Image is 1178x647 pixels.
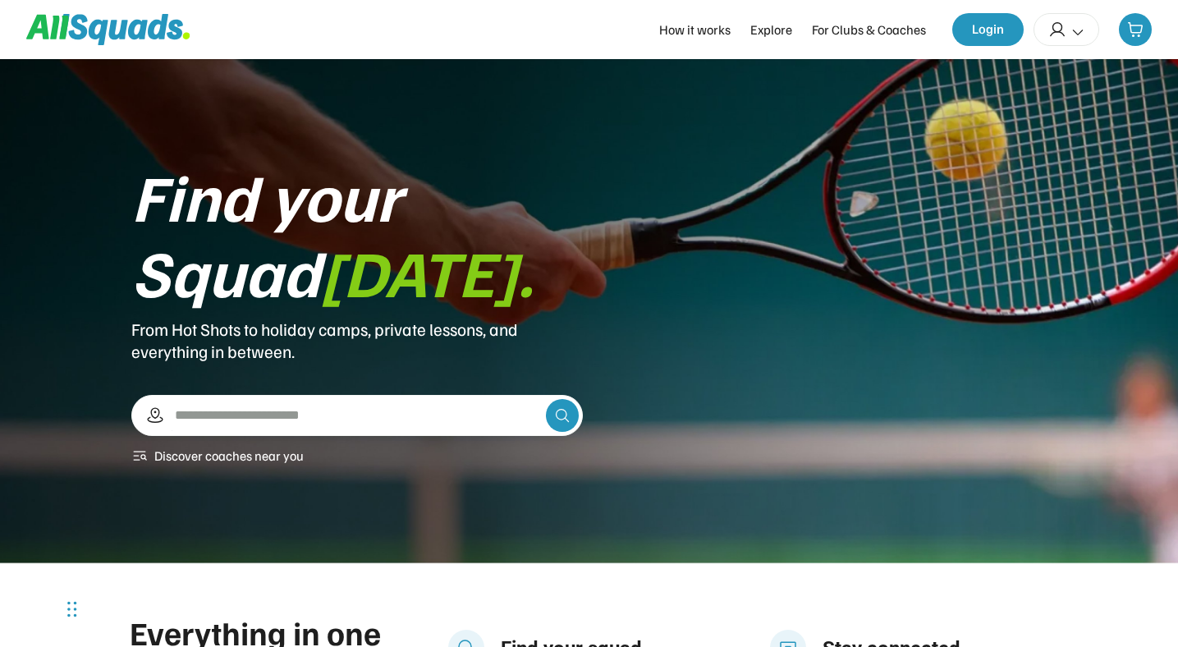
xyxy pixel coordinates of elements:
[131,319,583,362] div: From Hot Shots to holiday camps, private lessons, and everything in between.
[154,446,304,466] div: Discover coaches near you
[750,20,792,39] div: Explore
[812,20,926,39] div: For Clubs & Coaches
[320,230,534,312] font: [DATE].
[131,158,583,309] div: Find your Squad
[952,13,1024,46] button: Login
[1127,21,1144,38] img: shopping-cart-01%20%281%29.svg
[659,20,731,39] div: How it works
